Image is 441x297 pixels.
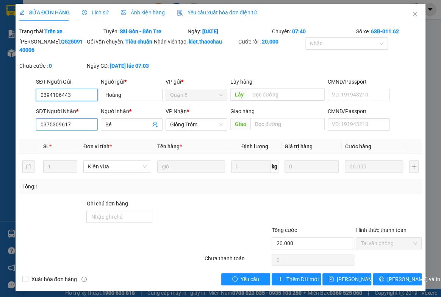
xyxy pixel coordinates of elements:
div: Chưa cước : [19,62,85,70]
span: Tên hàng [157,143,182,149]
span: Lịch sử [82,9,109,16]
span: Tổng cước [272,227,297,233]
input: Dọc đường [248,89,325,101]
span: Lấy hàng [230,79,252,85]
div: Người nhận [101,107,163,115]
button: delete [22,160,34,173]
span: Giá trị hàng [285,143,313,149]
span: exclamation-circle [232,276,238,282]
div: Số xe: [355,27,422,36]
button: exclamation-circleYêu cầu [221,273,270,285]
div: Tuyến: [103,27,187,36]
span: Giao [230,118,250,130]
div: Trạng thái: [19,27,103,36]
input: Dọc đường [250,118,325,130]
div: VP gửi [166,78,227,86]
b: [DATE] lúc 07:03 [109,63,149,69]
div: CMND/Passport [328,78,389,86]
div: Chuyến: [271,27,355,36]
b: Sài Gòn - Bến Tre [120,28,161,34]
span: Giồng Trôm [170,119,223,130]
button: printer[PERSON_NAME] và In [373,273,422,285]
span: Kiện vừa [88,161,147,172]
span: save [328,276,334,282]
span: edit [19,10,25,15]
button: Close [404,4,425,25]
div: [PERSON_NAME]: [19,37,85,54]
div: Gói vận chuyển: [86,37,152,46]
button: save[PERSON_NAME] đổi [322,273,371,285]
span: Thêm ĐH mới [286,275,318,283]
div: Ngày: [187,27,271,36]
span: close [412,11,418,17]
b: [DATE] [202,28,218,34]
b: 0 [49,63,52,69]
b: Trên xe [44,28,63,34]
span: Xuất hóa đơn hàng [28,275,80,283]
span: SỬA ĐƠN HÀNG [19,9,70,16]
label: Hình thức thanh toán [356,227,406,233]
span: VP Nhận [166,108,187,114]
span: kg [271,160,278,173]
div: SĐT Người Gửi [36,78,98,86]
span: printer [379,276,384,282]
img: icon [177,10,183,16]
span: Ảnh kiện hàng [121,9,165,16]
div: Chưa thanh toán [204,254,271,267]
b: 07:40 [292,28,305,34]
span: [PERSON_NAME] và In [387,275,440,283]
span: Cước hàng [345,143,371,149]
input: 0 [345,160,403,173]
button: plus [409,160,419,173]
button: plusThêm ĐH mới [272,273,321,285]
span: Giao hàng [230,108,255,114]
div: Người gửi [101,78,163,86]
input: Ghi chú đơn hàng [86,211,152,223]
div: Ngày GD: [86,62,152,70]
span: user-add [152,121,158,128]
div: Cước rồi : [238,37,304,46]
span: Định lượng [241,143,268,149]
b: 20.000 [261,39,278,45]
span: [PERSON_NAME] đổi [337,275,386,283]
div: SĐT Người Nhận [36,107,98,115]
span: Yêu cầu xuất hóa đơn điện tử [177,9,257,16]
span: plus [278,276,283,282]
span: Đơn vị tính [83,143,112,149]
span: info-circle [81,277,87,282]
div: Tổng: 1 [22,182,171,191]
input: VD: Bàn, Ghế [157,160,225,173]
div: Nhân viên tạo: [154,37,236,46]
label: Ghi chú đơn hàng [86,201,128,207]
span: Tại văn phòng [360,238,417,249]
span: Quận 5 [170,89,223,101]
b: 63B-011.62 [371,28,399,34]
span: Lấy [230,89,248,101]
b: kiet.thaochau [189,39,222,45]
span: clock-circle [82,10,87,15]
div: CMND/Passport [328,107,389,115]
b: Tiêu chuẩn [125,39,152,45]
span: picture [121,10,126,15]
input: 0 [285,160,339,173]
span: Yêu cầu [241,275,259,283]
span: SL [43,143,49,149]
